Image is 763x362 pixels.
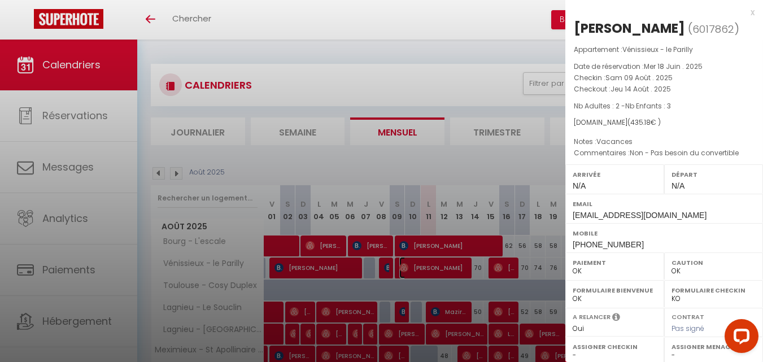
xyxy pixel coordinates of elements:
label: Départ [672,169,756,180]
p: Commentaires : [574,147,755,159]
span: Nb Enfants : 3 [625,101,671,111]
label: Assigner Menage [672,341,756,352]
p: Appartement : [574,44,755,55]
label: Email [573,198,756,210]
span: Pas signé [672,324,704,333]
span: Nb Adultes : 2 - [574,101,671,111]
i: Sélectionner OUI si vous souhaiter envoyer les séquences de messages post-checkout [612,312,620,325]
div: [DOMAIN_NAME] [574,117,755,128]
label: Mobile [573,228,756,239]
span: 435.18 [630,117,651,127]
label: A relancer [573,312,611,322]
label: Caution [672,257,756,268]
span: Mer 18 Juin . 2025 [644,62,703,71]
span: Vacances [596,137,633,146]
span: Sam 09 Août . 2025 [605,73,673,82]
span: Vénissieux - le Parilly [622,45,693,54]
span: N/A [573,181,586,190]
span: Non - Pas besoin du convertible [630,148,739,158]
p: Date de réservation : [574,61,755,72]
p: Checkin : [574,72,755,84]
span: ( € ) [627,117,661,127]
span: 6017862 [692,22,734,36]
p: Checkout : [574,84,755,95]
div: x [565,6,755,19]
label: Formulaire Checkin [672,285,756,296]
span: Jeu 14 Août . 2025 [611,84,671,94]
label: Formulaire Bienvenue [573,285,657,296]
span: ( ) [688,21,739,37]
label: Paiement [573,257,657,268]
label: Arrivée [573,169,657,180]
label: Contrat [672,312,704,320]
span: [PHONE_NUMBER] [573,240,644,249]
p: Notes : [574,136,755,147]
span: [EMAIL_ADDRESS][DOMAIN_NAME] [573,211,707,220]
span: N/A [672,181,684,190]
iframe: LiveChat chat widget [716,315,763,362]
label: Assigner Checkin [573,341,657,352]
div: [PERSON_NAME] [574,19,685,37]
